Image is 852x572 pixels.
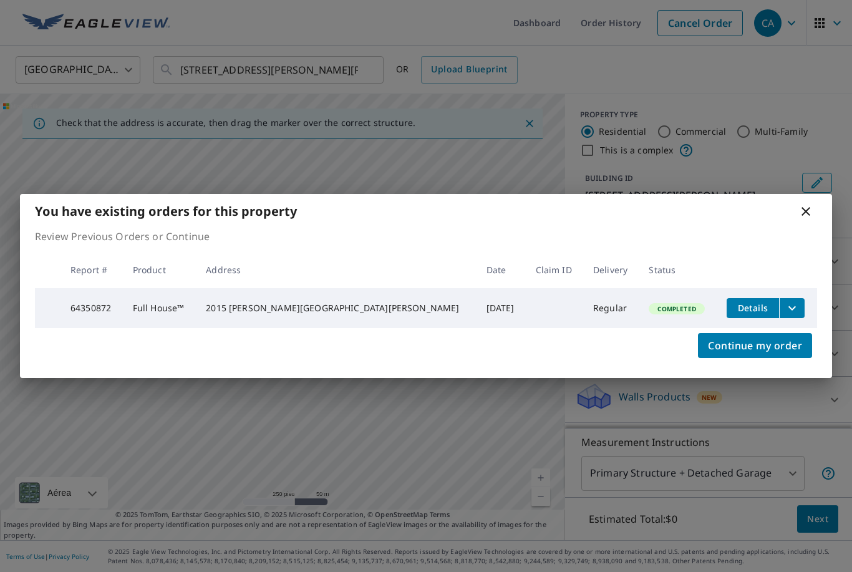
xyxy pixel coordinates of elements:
[583,251,639,288] th: Delivery
[698,333,812,358] button: Continue my order
[727,298,779,318] button: detailsBtn-64350872
[477,288,526,328] td: [DATE]
[779,298,805,318] button: filesDropdownBtn-64350872
[526,251,584,288] th: Claim ID
[61,288,123,328] td: 64350872
[35,229,817,244] p: Review Previous Orders or Continue
[123,288,196,328] td: Full House™
[196,251,476,288] th: Address
[61,251,123,288] th: Report #
[650,304,703,313] span: Completed
[35,203,297,220] b: You have existing orders for this property
[708,337,802,354] span: Continue my order
[734,302,772,314] span: Details
[477,251,526,288] th: Date
[206,302,466,314] div: 2015 [PERSON_NAME][GEOGRAPHIC_DATA][PERSON_NAME]
[583,288,639,328] td: Regular
[639,251,716,288] th: Status
[123,251,196,288] th: Product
